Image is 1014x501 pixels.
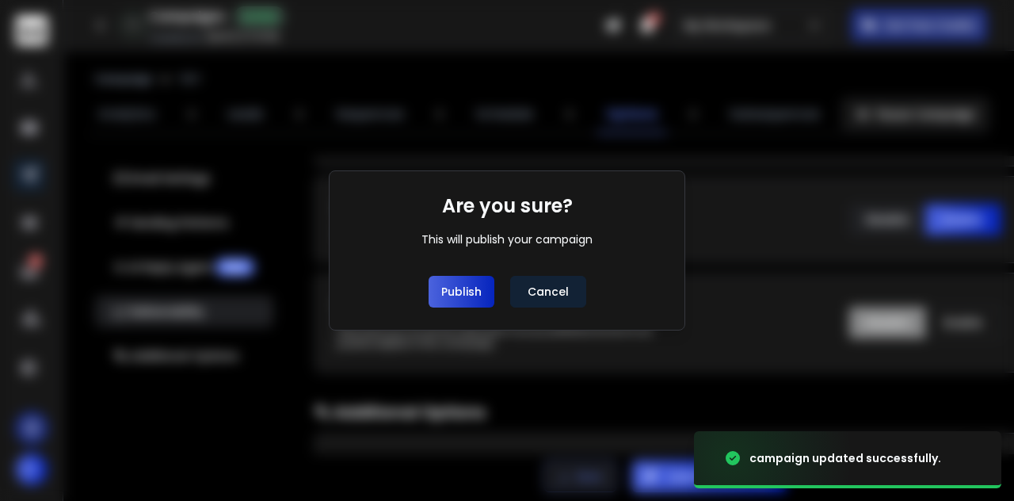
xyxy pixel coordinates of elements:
[442,193,573,219] h1: Are you sure?
[749,450,941,466] div: campaign updated successfully.
[421,231,593,247] div: This will publish your campaign
[510,276,586,308] button: Cancel
[429,276,494,308] button: Publish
